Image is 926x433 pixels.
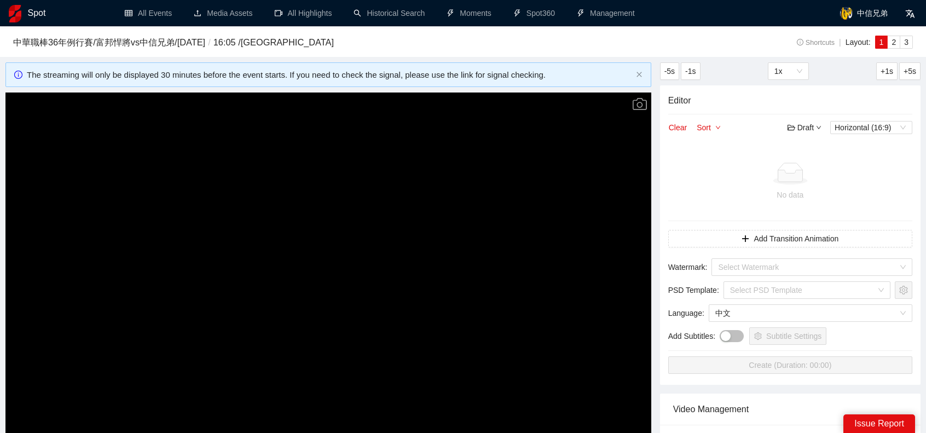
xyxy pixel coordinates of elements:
div: Issue Report [843,414,915,433]
span: Horizontal (16:9) [835,122,908,134]
div: No data [673,189,908,201]
span: Watermark : [668,261,708,273]
div: Draft [788,122,821,134]
span: 1 [879,38,884,47]
span: 3 [904,38,908,47]
span: info-circle [797,39,804,46]
div: Video Management [673,394,907,425]
button: plusAdd Transition Animation [668,230,912,247]
span: -1s [685,65,696,77]
a: tableAll Events [125,9,172,18]
span: down [816,125,821,130]
button: Sortdown [696,121,721,134]
h4: Editor [668,94,912,107]
button: close [636,71,643,78]
button: settingSubtitle Settings [749,327,826,345]
img: avatar [840,7,853,20]
h3: 中華職棒36年例行賽 / 富邦悍將 vs 中信兄弟 / [DATE] 16:05 / [GEOGRAPHIC_DATA] [13,36,732,50]
span: / [205,37,213,47]
button: Clear [668,121,687,134]
span: 2 [892,38,896,47]
span: Shortcuts [797,39,835,47]
span: -5s [664,65,675,77]
button: +1s [876,62,898,80]
button: setting [895,281,912,299]
a: thunderboltSpot360 [513,9,555,18]
button: Create (Duration: 00:00) [668,356,912,374]
span: +5s [904,65,916,77]
span: 中文 [715,305,906,321]
span: Add Subtitles : [668,330,715,342]
span: | [839,38,841,47]
button: +5s [899,62,921,80]
img: logo [9,5,21,22]
span: info-circle [14,71,22,79]
span: Layout: [846,38,871,47]
a: searchHistorical Search [354,9,425,18]
a: thunderboltManagement [577,9,635,18]
div: The streaming will only be displayed 30 minutes before the event starts. If you need to check the... [27,68,632,82]
span: 1x [774,63,802,79]
span: Language : [668,307,704,319]
span: PSD Template : [668,284,719,296]
span: folder-open [788,124,795,131]
span: down [715,125,721,131]
a: thunderboltMoments [447,9,491,18]
a: video-cameraAll Highlights [275,9,332,18]
button: -5s [660,62,679,80]
span: +1s [881,65,893,77]
span: plus [742,235,749,244]
button: -1s [681,62,700,80]
a: uploadMedia Assets [194,9,252,18]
